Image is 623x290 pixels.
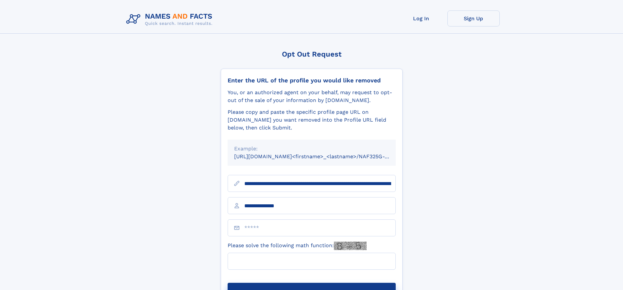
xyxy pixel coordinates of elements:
img: Logo Names and Facts [124,10,218,28]
small: [URL][DOMAIN_NAME]<firstname>_<lastname>/NAF325G-xxxxxxxx [234,153,408,160]
div: Opt Out Request [221,50,403,58]
a: Sign Up [447,10,500,26]
div: Please copy and paste the specific profile page URL on [DOMAIN_NAME] you want removed into the Pr... [228,108,396,132]
div: Enter the URL of the profile you would like removed [228,77,396,84]
label: Please solve the following math function: [228,242,367,250]
div: You, or an authorized agent on your behalf, may request to opt-out of the sale of your informatio... [228,89,396,104]
a: Log In [395,10,447,26]
div: Example: [234,145,389,153]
